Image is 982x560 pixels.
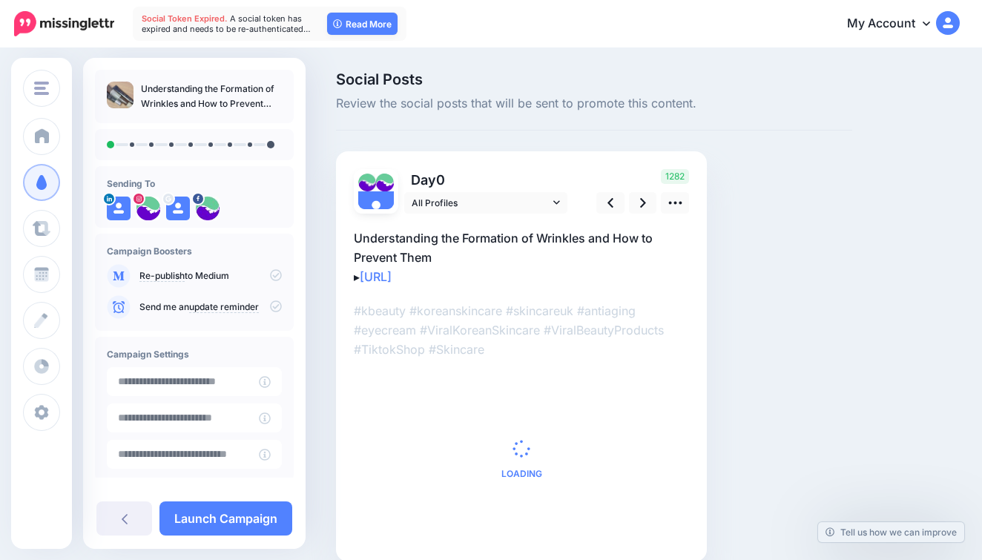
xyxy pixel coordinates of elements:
[376,174,394,191] img: 279477992_518922393284184_8451916738421161878_n-bsa132011.jpg
[141,82,282,111] p: Understanding the Formation of Wrinkles and How to Prevent Them
[196,197,220,220] img: 298399724_111683234976185_5591662673203448403_n-bsa132010.jpg
[436,172,445,188] span: 0
[818,522,964,542] a: Tell us how we can improve
[34,82,49,95] img: menu.png
[142,13,228,24] span: Social Token Expired.
[107,197,131,220] img: user_default_image.png
[661,169,689,184] span: 1282
[336,72,852,87] span: Social Posts
[358,191,394,227] img: user_default_image.png
[142,13,311,34] span: A social token has expired and needs to be re-authenticated…
[166,197,190,220] img: user_default_image.png
[136,197,160,220] img: 279477992_518922393284184_8451916738421161878_n-bsa132011.jpg
[501,440,542,478] div: Loading
[189,301,259,313] a: update reminder
[107,349,282,360] h4: Campaign Settings
[327,13,398,35] a: Read More
[139,269,282,283] p: to Medium
[354,228,689,286] p: Understanding the Formation of Wrinkles and How to Prevent Them ▸
[14,11,114,36] img: Missinglettr
[412,195,550,211] span: All Profiles
[107,178,282,189] h4: Sending To
[139,270,185,282] a: Re-publish
[360,269,392,284] a: [URL]
[832,6,960,42] a: My Account
[404,192,567,214] a: All Profiles
[107,246,282,257] h4: Campaign Boosters
[354,301,689,359] p: #kbeauty #koreanskincare #skincareuk #antiaging #eyecream #ViralKoreanSkincare #ViralBeautyProduc...
[107,82,134,108] img: 7c0f3018055f37a1bca9b24f5b47aeaf_thumb.jpg
[139,300,282,314] p: Send me an
[358,174,376,191] img: 298399724_111683234976185_5591662673203448403_n-bsa132010.jpg
[404,169,570,191] p: Day
[336,94,852,113] span: Review the social posts that will be sent to promote this content.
